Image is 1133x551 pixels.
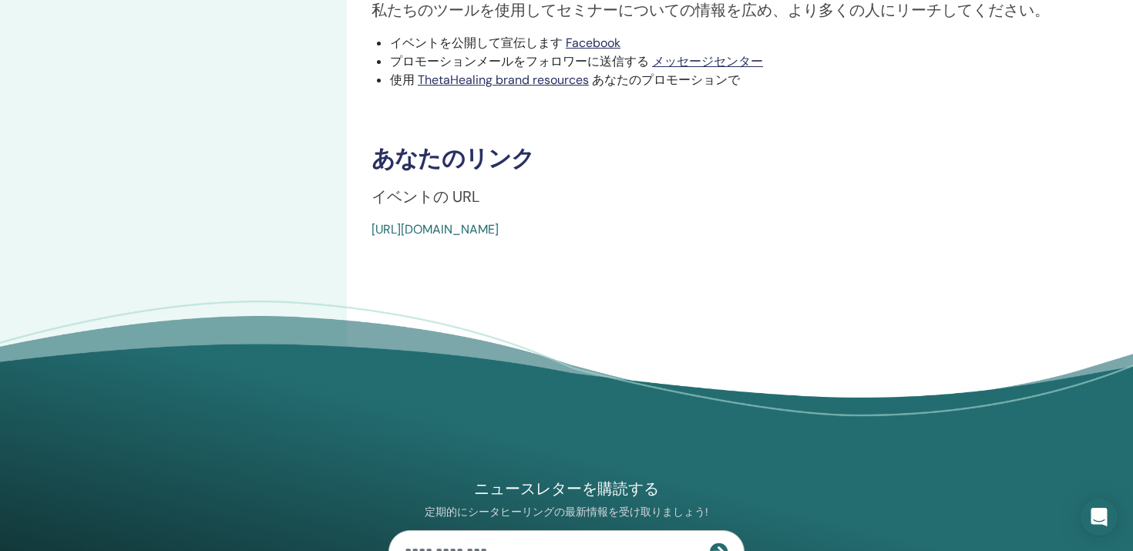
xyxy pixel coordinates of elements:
h4: ニュースレターを購読する [388,479,745,499]
div: Open Intercom Messenger [1081,499,1118,536]
a: メッセージセンター [652,53,763,69]
a: [URL][DOMAIN_NAME] [372,221,499,237]
p: イベントの URL [372,185,1078,208]
p: 定期的にシータヒーリングの最新情報を受け取りましょう! [388,505,745,519]
li: イベントを公開して宣伝します [390,34,1078,52]
li: プロモーションメールをフォロワーに送信する [390,52,1078,71]
a: Facebook [566,35,620,51]
h3: あなたのリンク [372,145,1078,173]
li: 使用 あなたのプロモーションで [390,71,1078,89]
a: ThetaHealing brand resources [418,72,589,88]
